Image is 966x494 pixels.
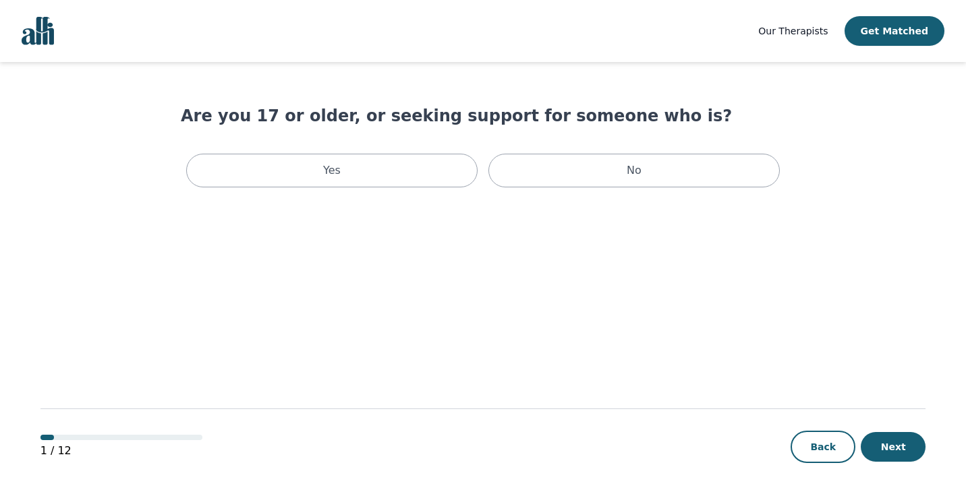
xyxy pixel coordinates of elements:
[627,162,642,179] p: No
[181,105,785,127] h1: Are you 17 or older, or seeking support for someone who is?
[22,17,54,45] img: alli logo
[40,443,202,459] p: 1 / 12
[845,16,944,46] button: Get Matched
[323,162,341,179] p: Yes
[758,26,828,36] span: Our Therapists
[758,23,828,39] a: Our Therapists
[861,432,926,462] button: Next
[791,431,855,463] button: Back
